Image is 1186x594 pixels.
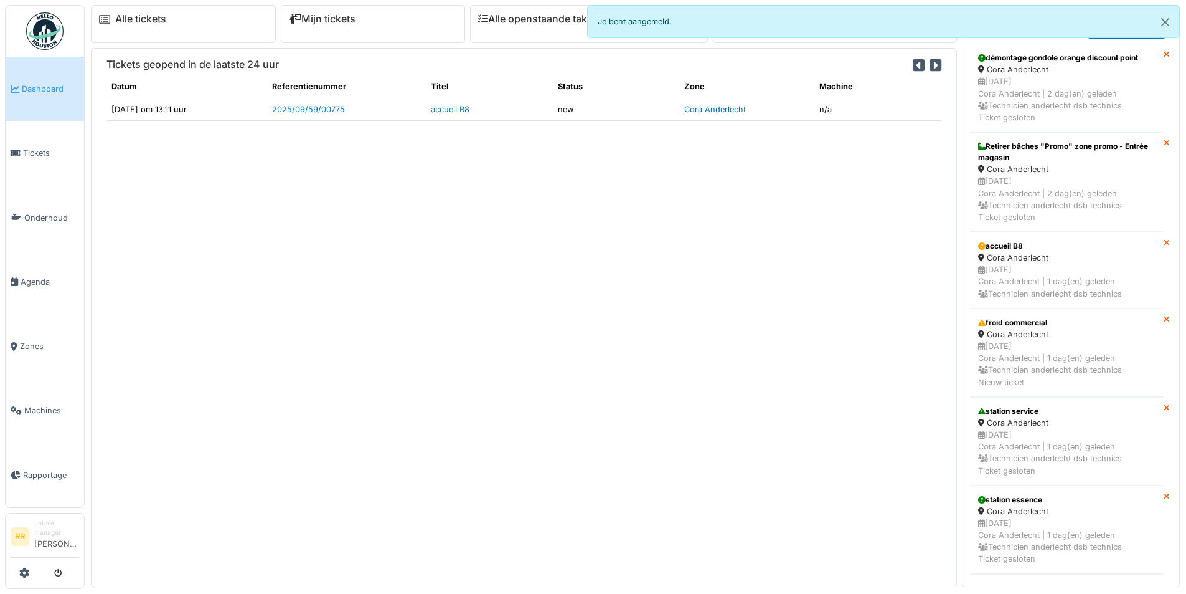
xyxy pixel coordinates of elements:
[289,13,355,25] a: Mijn tickets
[679,75,814,98] th: Zone
[970,132,1164,232] a: Retirer bâches "Promo" zone promo - Entrée magasin Cora Anderlecht [DATE]Cora Anderlecht | 2 dag(...
[978,505,1155,517] div: Cora Anderlecht
[23,147,79,159] span: Tickets
[684,105,746,114] a: Cora Anderlecht
[970,486,1164,574] a: station essence Cora Anderlecht [DATE]Cora Anderlecht | 1 dag(en) geleden Technicien anderlecht d...
[426,75,553,98] th: Titel
[22,83,79,95] span: Dashboard
[34,519,79,538] div: Lokale manager
[106,59,279,70] h6: Tickets geopend in de laatste 24 uur
[6,186,84,250] a: Onderhoud
[553,98,680,120] td: new
[6,378,84,443] a: Machines
[587,5,1180,38] div: Je bent aangemeld.
[11,527,29,546] li: RR
[20,340,79,352] span: Zones
[106,75,267,98] th: Datum
[978,429,1155,477] div: [DATE] Cora Anderlecht | 1 dag(en) geleden Technicien anderlecht dsb technics Ticket gesloten
[978,517,1155,565] div: [DATE] Cora Anderlecht | 1 dag(en) geleden Technicien anderlecht dsb technics Ticket gesloten
[978,75,1155,123] div: [DATE] Cora Anderlecht | 2 dag(en) geleden Technicien anderlecht dsb technics Ticket gesloten
[1151,6,1179,39] button: Close
[21,276,79,288] span: Agenda
[970,397,1164,486] a: station service Cora Anderlecht [DATE]Cora Anderlecht | 1 dag(en) geleden Technicien anderlecht d...
[970,309,1164,397] a: froid commercial Cora Anderlecht [DATE]Cora Anderlecht | 1 dag(en) geleden Technicien anderlecht ...
[978,264,1155,300] div: [DATE] Cora Anderlecht | 1 dag(en) geleden Technicien anderlecht dsb technics
[24,212,79,224] span: Onderhoud
[978,175,1155,223] div: [DATE] Cora Anderlecht | 2 dag(en) geleden Technicien anderlecht dsb technics Ticket gesloten
[6,314,84,378] a: Zones
[34,519,79,555] li: [PERSON_NAME]
[431,105,469,114] a: accueil B8
[978,52,1155,64] div: démontage gondole orange discount point
[272,105,345,114] a: 2025/09/59/00775
[11,519,79,558] a: RR Lokale manager[PERSON_NAME]
[970,232,1164,309] a: accueil B8 Cora Anderlecht [DATE]Cora Anderlecht | 1 dag(en) geleden Technicien anderlecht dsb te...
[24,405,79,416] span: Machines
[6,57,84,121] a: Dashboard
[978,241,1155,252] div: accueil B8
[978,317,1155,328] div: froid commercial
[814,75,941,98] th: Machine
[978,141,1155,163] div: Retirer bâches "Promo" zone promo - Entrée magasin
[978,340,1155,388] div: [DATE] Cora Anderlecht | 1 dag(en) geleden Technicien anderlecht dsb technics Nieuw ticket
[478,13,599,25] a: Alle openstaande taken
[978,417,1155,429] div: Cora Anderlecht
[23,469,79,481] span: Rapportage
[267,75,426,98] th: Referentienummer
[978,406,1155,417] div: station service
[6,121,84,185] a: Tickets
[106,98,267,120] td: [DATE] om 13.11 uur
[26,12,64,50] img: Badge_color-CXgf-gQk.svg
[978,328,1155,340] div: Cora Anderlecht
[978,252,1155,264] div: Cora Anderlecht
[970,44,1164,132] a: démontage gondole orange discount point Cora Anderlecht [DATE]Cora Anderlecht | 2 dag(en) geleden...
[978,494,1155,505] div: station essence
[978,64,1155,75] div: Cora Anderlecht
[814,98,941,120] td: n/a
[553,75,680,98] th: Status
[978,163,1155,175] div: Cora Anderlecht
[6,443,84,507] a: Rapportage
[6,250,84,314] a: Agenda
[115,13,166,25] a: Alle tickets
